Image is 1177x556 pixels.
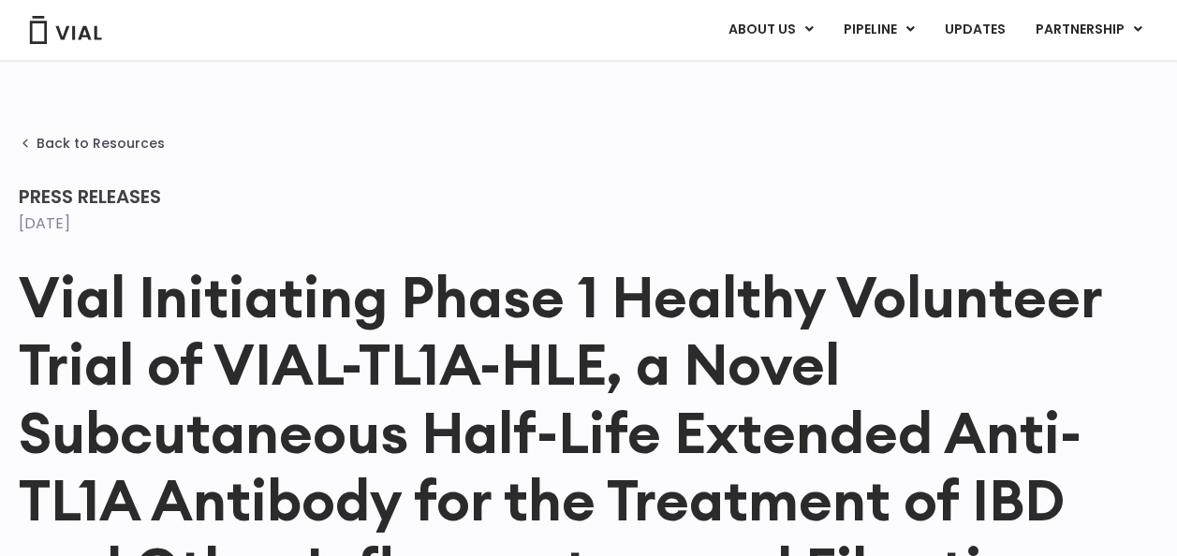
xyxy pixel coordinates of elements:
[1021,14,1157,46] a: PARTNERSHIPMenu Toggle
[19,136,165,151] a: Back to Resources
[19,212,70,234] time: [DATE]
[19,183,161,210] span: Press Releases
[714,14,828,46] a: ABOUT USMenu Toggle
[930,14,1020,46] a: UPDATES
[829,14,929,46] a: PIPELINEMenu Toggle
[37,136,165,151] span: Back to Resources
[28,16,103,44] img: Vial Logo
